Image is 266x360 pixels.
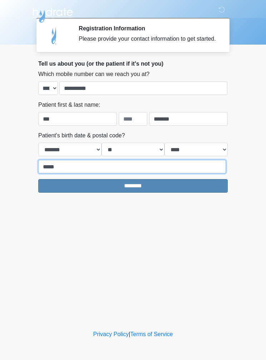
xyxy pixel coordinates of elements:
[38,60,228,67] h2: Tell us about you (or the patient if it's not you)
[38,101,100,109] label: Patient first & last name:
[130,331,173,337] a: Terms of Service
[44,25,65,46] img: Agent Avatar
[31,5,74,23] img: Hydrate IV Bar - Flagstaff Logo
[38,70,149,78] label: Which mobile number can we reach you at?
[93,331,129,337] a: Privacy Policy
[79,35,217,43] div: Please provide your contact information to get started.
[38,131,125,140] label: Patient's birth date & postal code?
[129,331,130,337] a: |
